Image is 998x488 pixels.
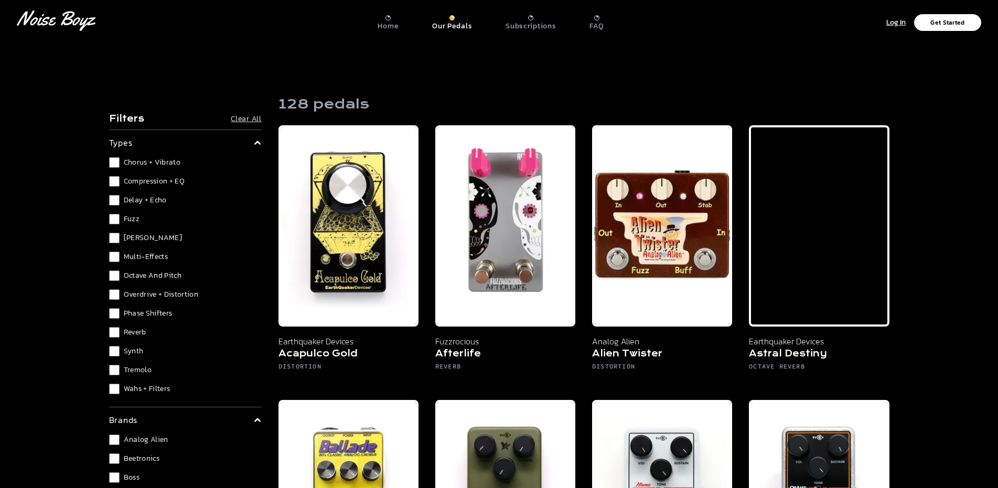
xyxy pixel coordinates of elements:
p: Fuzzrocious [435,335,575,348]
h6: Distortion [278,362,418,375]
img: Fuzzrocious Afterlife [435,125,575,327]
span: Compression + EQ [124,176,185,187]
a: Fuzzrocious Afterlife Fuzzrocious Afterlife Reverb [435,125,575,383]
h5: Alien Twister [592,348,732,362]
span: Delay + Echo [124,195,167,205]
input: Wahs + Filters [109,384,120,394]
p: Subscriptions [506,21,556,31]
span: Multi-Effects [124,252,168,262]
img: Analog Alien Alien Twister [592,125,732,327]
img: Earthquaker Devices Acapulco Gold [278,125,418,327]
h6: Reverb [435,362,575,375]
a: FAQ [589,11,604,31]
input: Reverb [109,327,120,338]
input: Synth [109,346,120,356]
span: Fuzz [124,214,139,224]
h5: Astral Destiny [749,348,889,362]
input: Phase Shifters [109,308,120,319]
input: Fuzz [109,214,120,224]
h6: Octave Reverb [749,362,889,375]
span: Overdrive + Distortion [124,289,199,300]
p: brands [109,414,138,426]
a: Analog Alien Alien Twister Analog Alien Alien Twister Distortion [592,125,732,383]
span: Chorus + Vibrato [124,157,181,168]
p: types [109,136,133,149]
input: Boss [109,472,120,483]
a: Earthquaker Devices Acapulco Gold Earthquaker Devices Acapulco Gold Distortion [278,125,418,383]
span: Beetronics [124,453,160,464]
h6: Distortion [592,362,732,375]
input: Analog Alien [109,435,120,445]
a: Subscriptions [506,11,556,31]
a: Earthquaker Devices Astral Destiny Earthquaker Devices Astral Destiny Octave Reverb [749,125,889,383]
p: FAQ [589,21,604,31]
span: Reverb [124,327,146,338]
input: Delay + Echo [109,195,120,205]
p: Log In [886,17,906,29]
h1: 128 pedals [278,96,369,113]
img: Earthquaker Devices Astral Destiny [749,125,889,327]
h5: Acapulco Gold [278,348,418,362]
span: Octave and Pitch [124,270,182,281]
a: Our Pedals [432,11,472,31]
h5: Afterlife [435,348,575,362]
button: Get Started [914,14,981,31]
span: Synth [124,346,144,356]
p: Earthquaker Devices [749,335,889,348]
input: Tremolo [109,365,120,375]
input: [PERSON_NAME] [109,233,120,243]
p: Get Started [930,19,964,26]
span: Tremolo [124,365,152,375]
h4: Filters [109,113,144,125]
p: Our Pedals [432,21,472,31]
input: Compression + EQ [109,176,120,187]
p: Home [378,21,399,31]
input: Multi-Effects [109,252,120,262]
span: Phase Shifters [124,308,173,319]
span: Analog Alien [124,435,168,445]
button: Clear All [231,114,261,124]
a: Home [378,11,399,31]
input: Octave and Pitch [109,270,120,281]
span: [PERSON_NAME] [124,233,183,243]
summary: brands [109,414,262,426]
span: Boss [124,472,139,483]
span: Wahs + Filters [124,384,170,394]
input: Beetronics [109,453,120,464]
p: Analog Alien [592,335,732,348]
input: Overdrive + Distortion [109,289,120,300]
input: Chorus + Vibrato [109,157,120,168]
summary: types [109,136,262,149]
p: Earthquaker Devices [278,335,418,348]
